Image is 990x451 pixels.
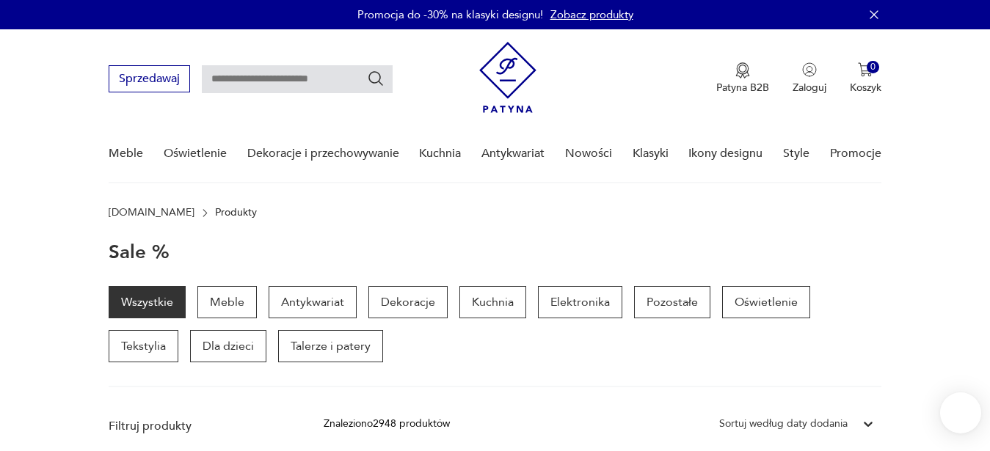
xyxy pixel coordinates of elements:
a: Ikona medaluPatyna B2B [716,62,769,95]
button: Sprzedawaj [109,65,190,92]
a: Klasyki [633,125,669,182]
button: Patyna B2B [716,62,769,95]
button: Szukaj [367,70,385,87]
a: Elektronika [538,286,622,318]
a: Sprzedawaj [109,75,190,85]
button: 0Koszyk [850,62,881,95]
a: Meble [197,286,257,318]
p: Promocja do -30% na klasyki designu! [357,7,543,22]
div: Sortuj według daty dodania [719,416,848,432]
a: Meble [109,125,143,182]
div: Znaleziono 2948 produktów [324,416,450,432]
a: Nowości [565,125,612,182]
h1: Sale % [109,242,170,263]
p: Produkty [215,207,257,219]
a: Oświetlenie [164,125,227,182]
img: Patyna - sklep z meblami i dekoracjami vintage [479,42,536,113]
a: Zobacz produkty [550,7,633,22]
p: Filtruj produkty [109,418,288,434]
a: Antykwariat [269,286,357,318]
a: Pozostałe [634,286,710,318]
a: Kuchnia [419,125,461,182]
a: Kuchnia [459,286,526,318]
div: 0 [867,61,879,73]
p: Patyna B2B [716,81,769,95]
p: Zaloguj [793,81,826,95]
img: Ikonka użytkownika [802,62,817,77]
a: Ikony designu [688,125,762,182]
a: Style [783,125,809,182]
a: Dekoracje [368,286,448,318]
a: Antykwariat [481,125,545,182]
a: Dekoracje i przechowywanie [247,125,399,182]
a: Wszystkie [109,286,186,318]
button: Zaloguj [793,62,826,95]
a: Oświetlenie [722,286,810,318]
img: Ikona medalu [735,62,750,78]
p: Koszyk [850,81,881,95]
a: Tekstylia [109,330,178,362]
img: Ikona koszyka [858,62,873,77]
a: Dla dzieci [190,330,266,362]
iframe: Smartsupp widget button [940,392,981,433]
a: [DOMAIN_NAME] [109,207,194,219]
a: Talerze i patery [278,330,383,362]
a: Promocje [830,125,881,182]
